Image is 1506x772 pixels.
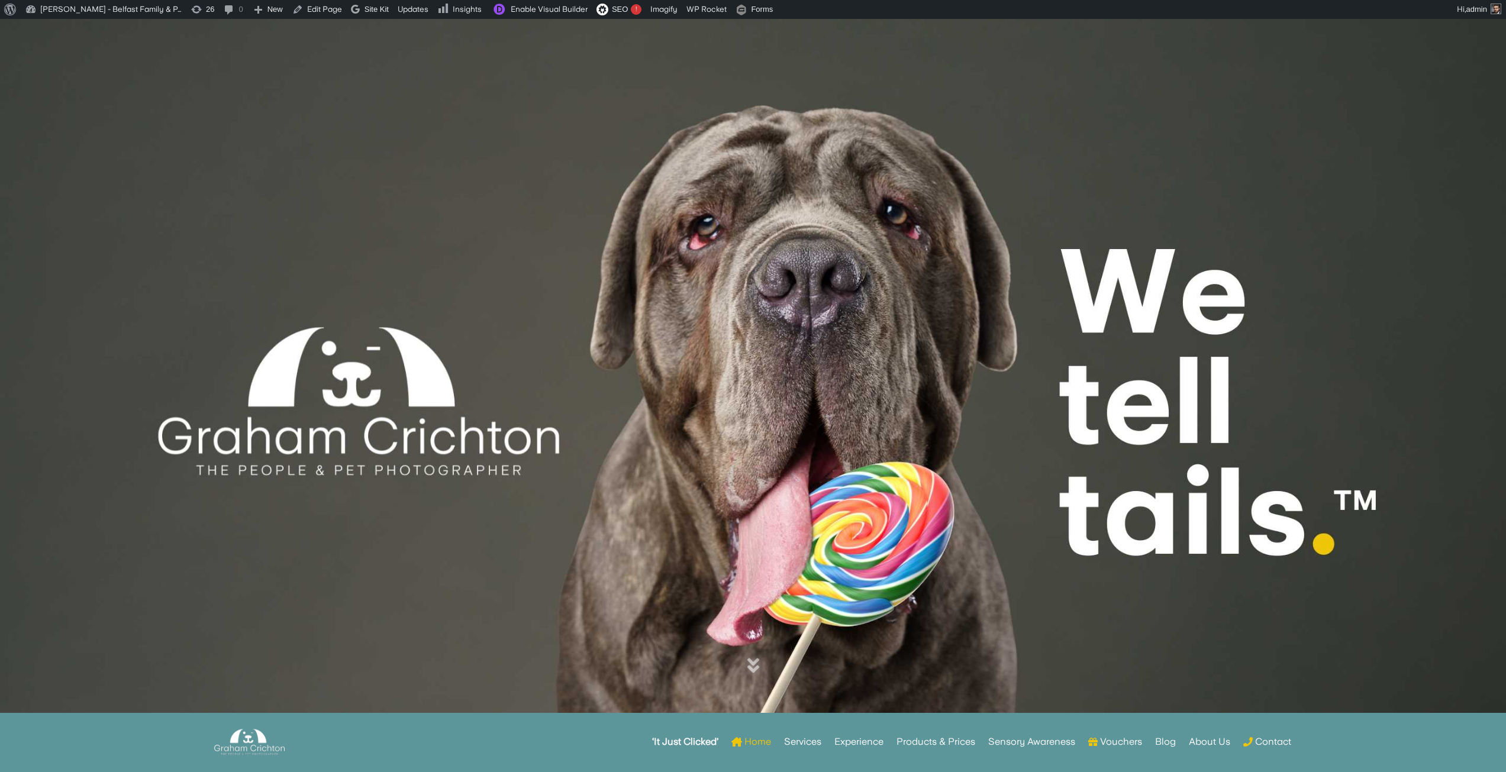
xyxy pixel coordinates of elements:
[784,719,821,765] a: Services
[896,719,975,765] a: Products & Prices
[1466,5,1487,14] span: admin
[988,719,1075,765] a: Sensory Awareness
[1155,719,1176,765] a: Blog
[834,719,883,765] a: Experience
[612,5,628,14] span: SEO
[1243,719,1291,765] a: Contact
[631,4,641,15] div: !
[1189,719,1230,765] a: About Us
[1088,719,1142,765] a: Vouchers
[652,719,718,765] a: ‘It Just Clicked’
[365,5,389,14] span: Site Kit
[214,726,284,758] img: Graham Crichton Photography Logo - Graham Crichton - Belfast Family & Pet Photography Studio
[731,719,771,765] a: Home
